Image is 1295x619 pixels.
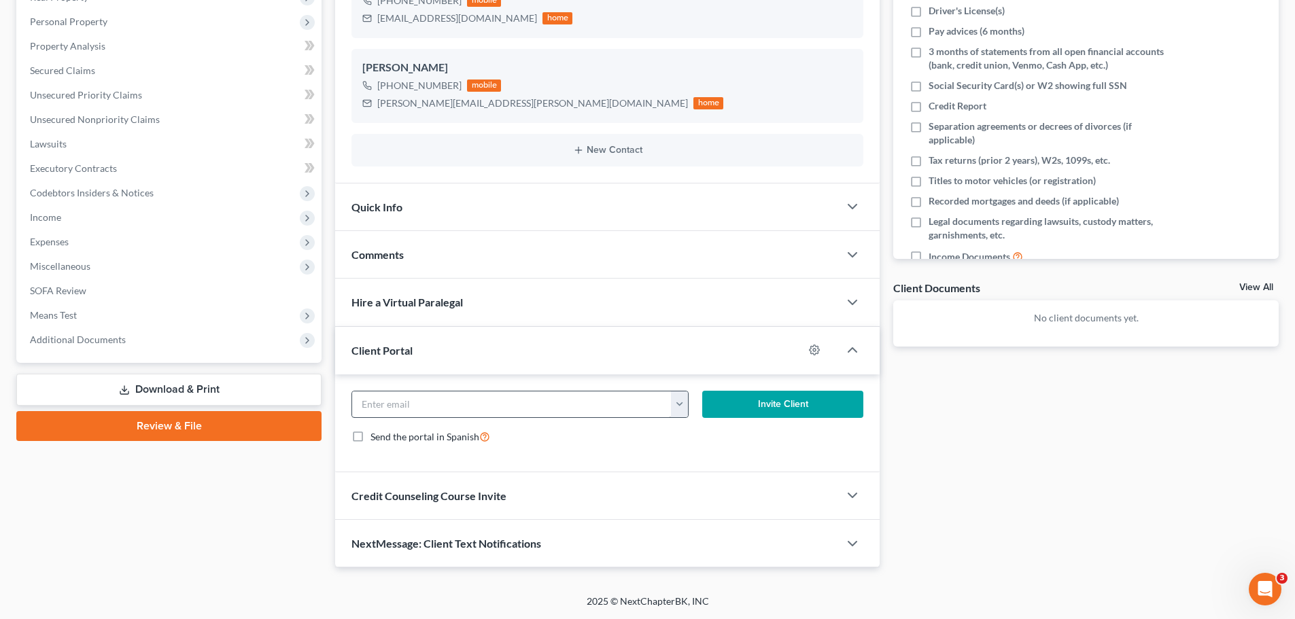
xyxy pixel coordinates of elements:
a: View All [1239,283,1273,292]
span: Unsecured Nonpriority Claims [30,113,160,125]
div: home [542,12,572,24]
span: Expenses [30,236,69,247]
span: Additional Documents [30,334,126,345]
a: Unsecured Priority Claims [19,83,322,107]
a: Review & File [16,411,322,441]
div: home [693,97,723,109]
span: 3 months of statements from all open financial accounts (bank, credit union, Venmo, Cash App, etc.) [929,45,1171,72]
p: No client documents yet. [904,311,1268,325]
span: NextMessage: Client Text Notifications [351,537,541,550]
a: Secured Claims [19,58,322,83]
span: Titles to motor vehicles (or registration) [929,174,1096,188]
span: Secured Claims [30,65,95,76]
a: Property Analysis [19,34,322,58]
div: [EMAIL_ADDRESS][DOMAIN_NAME] [377,12,537,25]
div: 2025 © NextChapterBK, INC [260,595,1035,619]
div: Client Documents [893,281,980,295]
a: Unsecured Nonpriority Claims [19,107,322,132]
a: Download & Print [16,374,322,406]
span: Executory Contracts [30,162,117,174]
span: SOFA Review [30,285,86,296]
span: Tax returns (prior 2 years), W2s, 1099s, etc. [929,154,1110,167]
span: Recorded mortgages and deeds (if applicable) [929,194,1119,208]
span: Quick Info [351,200,402,213]
div: [PERSON_NAME][EMAIL_ADDRESS][PERSON_NAME][DOMAIN_NAME] [377,96,688,110]
span: Codebtors Insiders & Notices [30,187,154,198]
span: Unsecured Priority Claims [30,89,142,101]
span: Separation agreements or decrees of divorces (if applicable) [929,120,1171,147]
span: Driver's License(s) [929,4,1005,18]
span: 3 [1277,573,1288,584]
span: Pay advices (6 months) [929,24,1024,38]
span: Income [30,211,61,223]
div: mobile [467,79,501,92]
span: Credit Report [929,99,986,113]
span: Credit Counseling Course Invite [351,489,506,502]
div: [PHONE_NUMBER] [377,79,462,92]
iframe: Intercom live chat [1249,573,1281,605]
span: Legal documents regarding lawsuits, custody matters, garnishments, etc. [929,215,1171,242]
span: Miscellaneous [30,260,90,272]
span: Send the portal in Spanish [370,431,479,442]
span: Means Test [30,309,77,321]
span: Lawsuits [30,138,67,149]
a: Lawsuits [19,132,322,156]
a: Executory Contracts [19,156,322,181]
input: Enter email [352,391,672,417]
span: Personal Property [30,16,107,27]
button: Invite Client [702,391,864,418]
span: Hire a Virtual Paralegal [351,296,463,308]
span: Income Documents [929,250,1010,264]
button: New Contact [362,145,852,156]
span: Property Analysis [30,40,105,52]
span: Client Portal [351,344,413,357]
a: SOFA Review [19,279,322,303]
span: Social Security Card(s) or W2 showing full SSN [929,79,1127,92]
span: Comments [351,248,404,261]
div: [PERSON_NAME] [362,60,852,76]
